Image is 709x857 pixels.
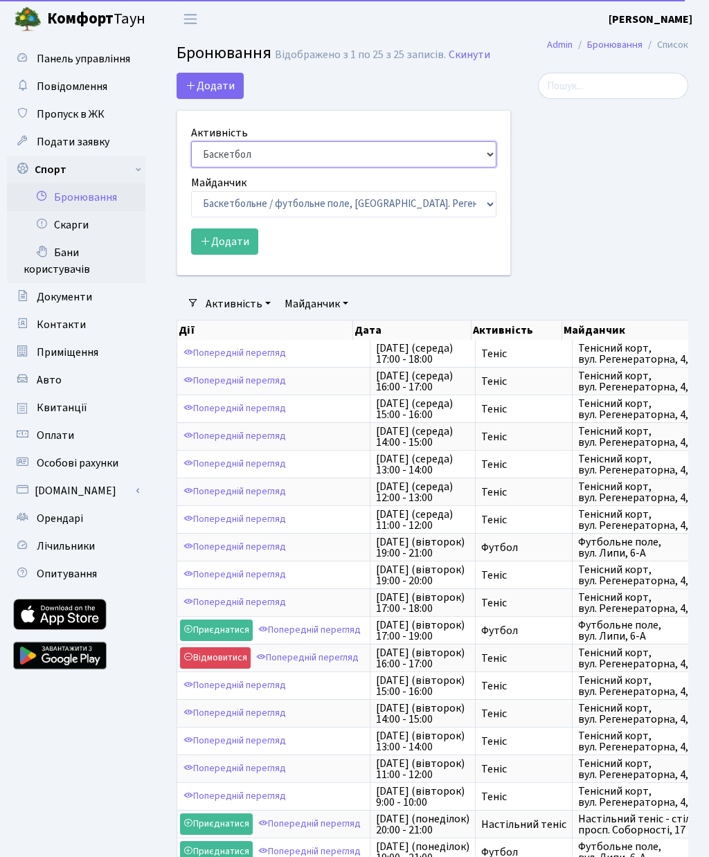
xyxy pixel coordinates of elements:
[37,566,97,581] span: Опитування
[180,370,289,392] a: Попередній перегляд
[481,570,566,581] span: Теніс
[481,348,566,359] span: Теніс
[37,289,92,305] span: Документи
[7,532,145,560] a: Лічильники
[609,12,692,27] b: [PERSON_NAME]
[376,564,469,586] span: [DATE] (вівторок) 19:00 - 20:00
[180,813,253,835] a: Приєднатися
[7,477,145,505] a: [DOMAIN_NAME]
[376,453,469,476] span: [DATE] (середа) 13:00 - 14:00
[37,317,86,332] span: Контакти
[376,758,469,780] span: [DATE] (вівторок) 11:00 - 12:00
[481,597,566,608] span: Теніс
[14,6,42,33] img: logo.png
[376,592,469,614] span: [DATE] (вівторок) 17:00 - 18:00
[37,511,83,526] span: Орендарі
[180,564,289,586] a: Попередній перегляд
[376,703,469,725] span: [DATE] (вівторок) 14:00 - 15:00
[376,481,469,503] span: [DATE] (середа) 12:00 - 13:00
[37,455,118,471] span: Особові рахунки
[376,620,469,642] span: [DATE] (вівторок) 17:00 - 19:00
[481,819,566,830] span: Настільний теніс
[37,428,74,443] span: Оплати
[177,321,353,340] th: Дії
[353,321,472,340] th: Дата
[376,370,469,393] span: [DATE] (середа) 16:00 - 17:00
[481,404,566,415] span: Теніс
[180,426,289,447] a: Попередній перегляд
[37,134,109,150] span: Подати заявку
[481,653,566,664] span: Теніс
[177,73,244,99] button: Додати
[376,786,469,808] span: [DATE] (вівторок) 9:00 - 10:00
[376,343,469,365] span: [DATE] (середа) 17:00 - 18:00
[47,8,114,30] b: Комфорт
[481,680,566,692] span: Теніс
[481,376,566,387] span: Теніс
[275,48,446,62] div: Відображено з 1 по 25 з 25 записів.
[47,8,145,31] span: Таун
[7,449,145,477] a: Особові рахунки
[7,183,145,211] a: Бронювання
[191,228,258,255] button: Додати
[376,509,469,531] span: [DATE] (середа) 11:00 - 12:00
[37,539,95,554] span: Лічильники
[376,647,469,669] span: [DATE] (вівторок) 16:00 - 17:00
[200,292,276,316] a: Активність
[37,372,62,388] span: Авто
[180,453,289,475] a: Попередній перегляд
[538,73,688,99] input: Пошук...
[191,125,248,141] label: Активність
[7,100,145,128] a: Пропуск в ЖК
[191,174,246,191] label: Майданчик
[180,620,253,641] a: Приєднатися
[7,211,145,239] a: Скарги
[7,73,145,100] a: Повідомлення
[180,481,289,503] a: Попередній перегляд
[180,536,289,558] a: Попередній перегляд
[609,11,692,28] a: [PERSON_NAME]
[481,542,566,553] span: Футбол
[7,128,145,156] a: Подати заявку
[481,708,566,719] span: Теніс
[180,758,289,779] a: Попередній перегляд
[376,730,469,752] span: [DATE] (вівторок) 13:00 - 14:00
[376,426,469,448] span: [DATE] (середа) 14:00 - 15:00
[7,156,145,183] a: Спорт
[37,107,105,122] span: Пропуск в ЖК
[37,79,107,94] span: Повідомлення
[177,41,271,65] span: Бронювання
[376,398,469,420] span: [DATE] (середа) 15:00 - 16:00
[472,321,563,340] th: Активність
[37,345,98,360] span: Приміщення
[7,283,145,311] a: Документи
[7,394,145,422] a: Квитанції
[37,400,87,415] span: Квитанції
[7,45,145,73] a: Панель управління
[587,37,643,52] a: Бронювання
[180,398,289,420] a: Попередній перегляд
[253,647,362,669] a: Попередній перегляд
[481,736,566,747] span: Теніс
[180,647,251,669] a: Відмовитися
[376,813,469,836] span: [DATE] (понеділок) 20:00 - 21:00
[7,505,145,532] a: Орендарі
[7,366,145,394] a: Авто
[376,675,469,697] span: [DATE] (вівторок) 15:00 - 16:00
[37,51,130,66] span: Панель управління
[173,8,208,30] button: Переключити навігацію
[180,343,289,364] a: Попередній перегляд
[279,292,354,316] a: Майданчик
[481,764,566,775] span: Теніс
[481,514,566,525] span: Теніс
[255,620,364,641] a: Попередній перегляд
[7,560,145,588] a: Опитування
[180,509,289,530] a: Попередній перегляд
[7,339,145,366] a: Приміщення
[180,675,289,696] a: Попередній перегляд
[481,625,566,636] span: Футбол
[180,786,289,807] a: Попередній перегляд
[481,459,566,470] span: Теніс
[481,431,566,442] span: Теніс
[376,536,469,559] span: [DATE] (вівторок) 19:00 - 21:00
